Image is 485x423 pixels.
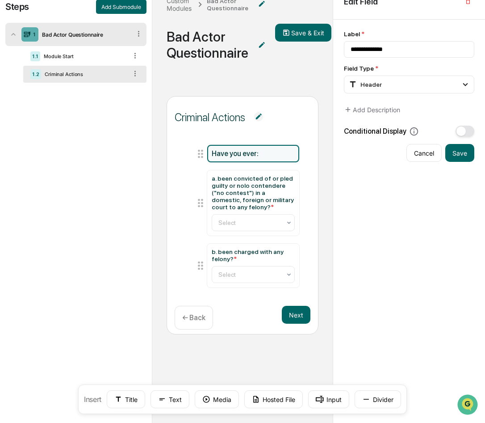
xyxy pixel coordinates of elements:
[33,31,36,38] div: 1
[18,113,58,122] span: Preclearance
[212,175,295,211] div: a. been convicted of or pled guilty or nolo contendere ("no contest") in a domestic, foreign or m...
[65,114,72,121] div: 🗄️
[18,130,56,139] span: Data Lookup
[212,149,295,158] div: Have you ever:
[308,390,349,408] button: Input
[244,390,303,408] button: Hosted File
[40,53,127,59] div: Module Start
[5,126,60,142] a: 🔎Data Lookup
[30,68,146,77] div: Start new chat
[445,144,474,162] button: Save
[212,248,295,262] div: b. been charged with any felony?
[38,31,131,38] div: Bad Actor Questionnaire
[152,71,163,82] button: Start new chat
[9,19,163,33] p: How can we help?
[5,109,61,125] a: 🖐️Preclearance
[41,71,127,77] div: Criminal Actions
[30,69,41,79] div: 1.2
[63,151,108,158] a: Powered byPylon
[207,244,299,288] div: b. been charged with any felony?*Select
[344,30,474,38] div: Label
[30,77,113,85] div: We're available if you need us!
[5,1,29,12] div: Steps
[9,114,16,121] div: 🖐️
[167,29,248,61] div: Bad Actor Questionnaire
[61,109,114,125] a: 🗄️Attestations
[151,390,189,408] button: Text
[182,313,205,322] p: ← Back
[30,51,40,61] div: 1.1
[74,113,111,122] span: Attestations
[344,127,419,136] div: Conditional Display
[257,41,266,50] img: Additional Document Icon
[9,131,16,138] div: 🔎
[344,101,400,118] button: Add Description
[275,24,331,42] button: Save & Exit
[78,385,407,414] div: Insert
[456,393,481,418] iframe: Open customer support
[254,112,263,121] img: Additional Document Icon
[195,390,239,408] button: Media
[282,306,310,324] button: Next
[9,68,25,85] img: 1746055101610-c473b297-6a78-478c-a979-82029cc54cd1
[175,111,245,124] div: Criminal Actions
[207,145,299,162] div: Have you ever:
[406,144,442,162] button: Cancel
[89,152,108,158] span: Pylon
[348,80,382,89] div: Header
[207,170,299,236] div: a. been convicted of or pled guilty or nolo contendere ("no contest") in a domestic, foreign or m...
[344,65,474,72] div: Field Type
